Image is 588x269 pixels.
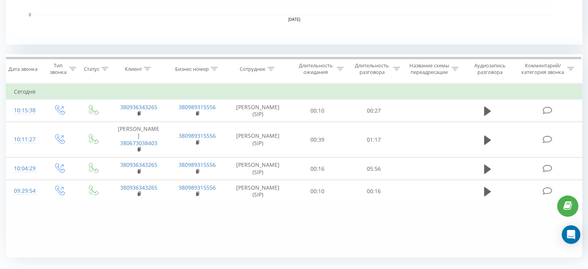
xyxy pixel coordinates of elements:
[49,62,67,75] div: Тип звонка
[346,99,402,122] td: 00:27
[520,62,565,75] div: Комментарий/категория звонка
[179,132,216,139] a: 380989315556
[29,13,31,17] text: 0
[14,132,34,147] div: 10:11:27
[175,66,209,72] div: Бизнес номер
[120,184,157,191] a: 380936343265
[227,180,290,202] td: [PERSON_NAME] (SIP)
[179,184,216,191] a: 380989315556
[290,122,346,158] td: 00:39
[290,180,346,202] td: 00:10
[346,158,402,180] td: 05:56
[14,103,34,118] div: 10:15:38
[14,161,34,176] div: 10:04:29
[346,122,402,158] td: 01:17
[227,99,290,122] td: [PERSON_NAME] (SIP)
[297,62,335,75] div: Длительность ожидания
[353,62,391,75] div: Длительность разговора
[288,17,300,22] text: [DATE]
[9,66,37,72] div: Дата звонка
[14,183,34,199] div: 09:29:54
[109,122,168,158] td: [PERSON_NAME]
[409,62,450,75] div: Название схемы переадресации
[120,139,157,147] a: 380673038403
[562,225,580,244] div: Open Intercom Messenger
[125,66,142,72] div: Клиент
[6,84,582,99] td: Сегодня
[240,66,266,72] div: Сотрудник
[346,180,402,202] td: 00:16
[227,122,290,158] td: [PERSON_NAME] (SIP)
[179,103,216,111] a: 380989315556
[290,158,346,180] td: 00:16
[84,66,99,72] div: Статус
[290,99,346,122] td: 00:10
[120,161,157,168] a: 380936343265
[467,62,513,75] div: Аудиозапись разговора
[227,158,290,180] td: [PERSON_NAME] (SIP)
[120,103,157,111] a: 380936343265
[179,161,216,168] a: 380989315556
